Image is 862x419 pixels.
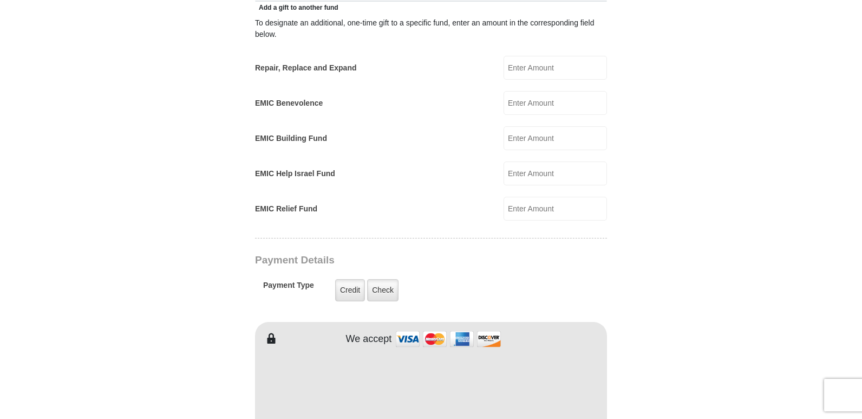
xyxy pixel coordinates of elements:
input: Enter Amount [504,197,607,221]
input: Enter Amount [504,56,607,80]
span: Add a gift to another fund [255,4,338,11]
h3: Payment Details [255,254,531,267]
h5: Payment Type [263,281,314,295]
label: EMIC Relief Fund [255,203,317,215]
input: Enter Amount [504,126,607,150]
img: credit cards accepted [394,327,502,351]
label: Check [367,279,399,301]
label: EMIC Building Fund [255,133,327,144]
input: Enter Amount [504,91,607,115]
label: EMIC Benevolence [255,98,323,109]
input: Enter Amount [504,162,607,185]
h4: We accept [346,333,392,345]
div: To designate an additional, one-time gift to a specific fund, enter an amount in the correspondin... [255,17,607,40]
label: Credit [335,279,365,301]
label: EMIC Help Israel Fund [255,168,335,179]
label: Repair, Replace and Expand [255,62,357,74]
